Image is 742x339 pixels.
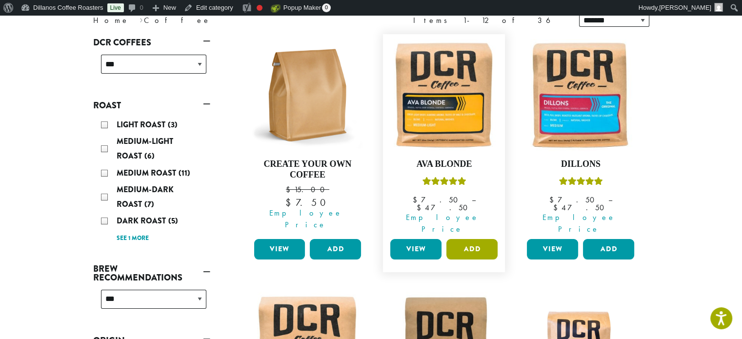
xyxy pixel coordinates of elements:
span: Medium Roast [117,167,179,179]
span: Medium-Light Roast [117,136,173,161]
span: $ [553,202,561,213]
button: Add [583,239,634,259]
span: [PERSON_NAME] [659,4,711,11]
span: Employee Price [248,207,364,231]
span: Medium-Dark Roast [117,184,174,210]
div: Rated 5.00 out of 5 [422,176,466,190]
span: (7) [144,199,154,210]
img: 12oz-Label-Free-Bag-KRAFT-e1707417954251.png [251,39,363,151]
bdi: 7.50 [549,195,599,205]
a: DCR Coffees [93,34,210,51]
div: Needs improvement [257,5,262,11]
span: $ [416,202,424,213]
a: Brew Recommendations [93,260,210,286]
span: Employee Price [521,212,637,235]
bdi: 15.00 [286,184,329,195]
span: (3) [168,119,178,130]
bdi: 7.50 [285,196,330,209]
span: (5) [168,215,178,226]
a: Home [93,15,129,25]
div: DCR Coffees [93,51,210,85]
img: Dillons-12oz-300x300.jpg [524,39,637,151]
span: $ [285,196,296,209]
nav: Breadcrumb [93,15,357,26]
a: See 1 more [117,234,149,243]
span: – [608,195,612,205]
h4: Create Your Own Coffee [252,159,364,180]
button: Add [446,239,498,259]
h4: Dillons [524,159,637,170]
span: › [140,11,143,26]
img: Ava-Blonde-12oz-1-300x300.jpg [388,39,500,151]
bdi: 47.50 [416,202,472,213]
span: Employee Price [384,212,500,235]
a: View [254,239,305,259]
div: Rated 5.00 out of 5 [559,176,602,190]
a: Live [107,3,124,12]
bdi: 7.50 [413,195,462,205]
a: Roast [93,97,210,114]
div: Items 1-12 of 36 [413,15,564,26]
div: Roast [93,114,210,249]
a: DillonsRated 5.00 out of 5 Employee Price [524,39,637,235]
div: Brew Recommendations [93,286,210,320]
span: Dark Roast [117,215,168,226]
span: $ [286,184,294,195]
a: Create Your Own Coffee $15.00 Employee Price [252,39,364,235]
span: $ [413,195,421,205]
span: – [472,195,476,205]
button: Add [310,239,361,259]
a: View [390,239,441,259]
span: $ [549,195,558,205]
bdi: 47.50 [553,202,608,213]
a: Ava BlondeRated 5.00 out of 5 Employee Price [388,39,500,235]
span: 0 [322,3,331,12]
a: View [527,239,578,259]
span: (11) [179,167,190,179]
h4: Ava Blonde [388,159,500,170]
span: Light Roast [117,119,168,130]
span: (6) [144,150,155,161]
